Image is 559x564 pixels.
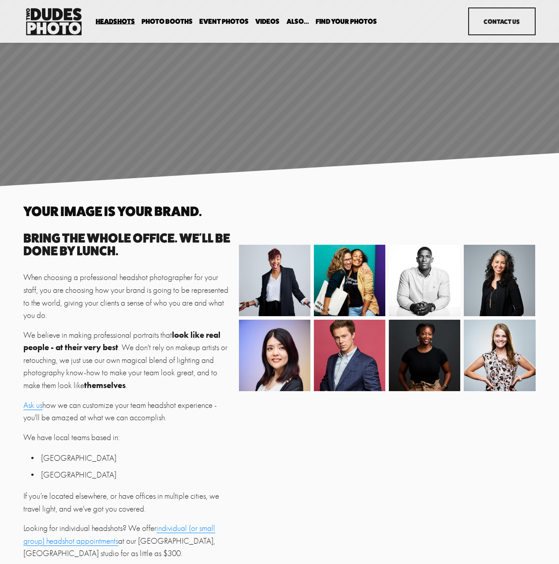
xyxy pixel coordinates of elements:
img: Two Dudes Photo | Headshots, Portraits &amp; Photo Booths [23,6,84,37]
strong: themselves [84,380,126,390]
a: Videos [255,17,279,26]
a: Ask us [23,400,42,410]
a: folder dropdown [96,17,135,26]
img: JenniferButler_22-03-22_1386.jpg [464,245,535,339]
a: folder dropdown [142,17,193,26]
img: 08-24_SherinDawud_19-09-13_0179.jpg [292,245,399,316]
p: When choosing a professional headshot photographer for your staff, you are choosing how your bran... [23,271,234,321]
p: If you’re located elsewhere, or have offices in multiple cities, we travel light, and we've got y... [23,490,234,515]
span: Also... [287,18,309,25]
span: Photo Booths [142,18,193,25]
p: We believe in making professional portraits that . We don't rely on makeup artists or retouching,... [23,329,234,392]
img: EddwinaFlowers_22-06-28_2567.jpg [385,320,464,391]
img: 210804_FrederickEberhardtc_1547[BW].jpg [380,245,468,316]
span: Find Your Photos [316,18,377,25]
a: folder dropdown [316,17,377,26]
p: Looking for individual headshots? We offer at our [GEOGRAPHIC_DATA], [GEOGRAPHIC_DATA] studio for... [23,522,234,560]
p: how we can customize your team headshot experience - you'll be amazed at what we can accomplish. [23,399,234,424]
a: individual (or small group) headshot appointments [23,523,215,546]
a: Event Photos [199,17,249,26]
span: Headshots [96,18,135,25]
h2: Your image is your brand. [23,205,234,218]
p: We have local teams based in: [23,431,234,444]
a: folder dropdown [287,17,309,26]
img: TomomiImamura_24-07-16_GitHubRKO_2315.jpg [239,320,310,424]
p: [GEOGRAPHIC_DATA] [41,469,234,482]
img: BernadetteBoudreaux_22-06-22_2940.jpg [234,245,317,316]
h3: Bring the whole office. We'll be done by lunch. [23,232,234,257]
a: Contact Us [468,7,536,35]
img: AlexEvans_Meganferrara_350.jpg [457,320,543,391]
img: 22-06-28_StewHutchinson_0725.jpg [314,314,385,420]
p: [GEOGRAPHIC_DATA] [41,452,234,465]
